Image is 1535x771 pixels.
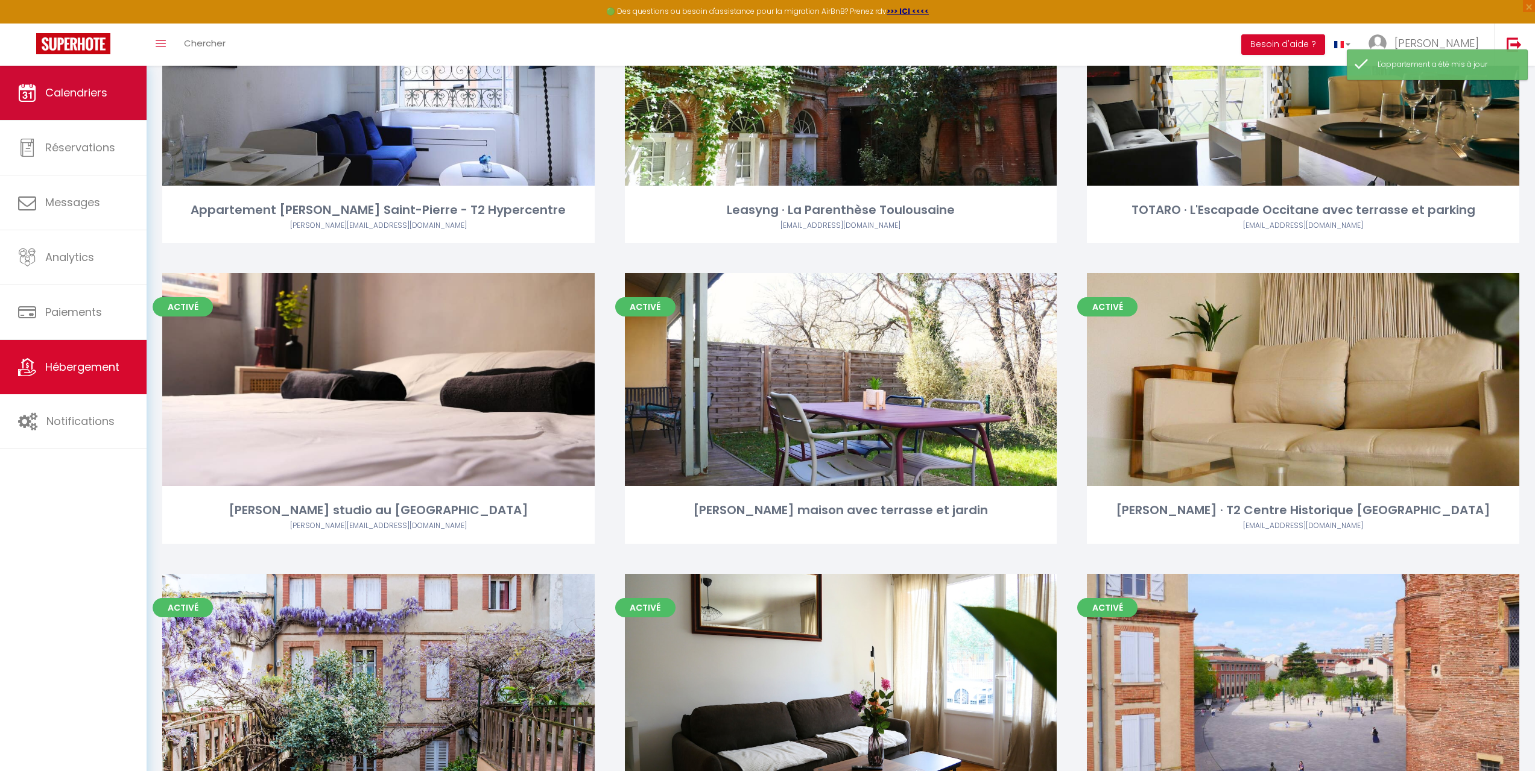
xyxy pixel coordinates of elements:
[887,6,929,16] a: >>> ICI <<<<
[162,201,595,219] div: Appartement [PERSON_NAME] Saint-Pierre - T2 Hypercentre
[1359,24,1494,66] a: ... [PERSON_NAME]
[175,24,235,66] a: Chercher
[1369,34,1387,52] img: ...
[1077,297,1138,316] span: Activé
[162,520,595,532] div: Airbnb
[36,33,110,54] img: Super Booking
[625,201,1057,219] div: Leasyng · La Parenthèse Toulousaine
[1087,220,1519,231] div: Airbnb
[45,304,102,319] span: Paiements
[46,414,115,429] span: Notifications
[45,195,100,210] span: Messages
[45,85,107,100] span: Calendriers
[162,220,595,231] div: Airbnb
[1241,34,1325,55] button: Besoin d'aide ?
[45,250,94,265] span: Analytics
[162,501,595,520] div: [PERSON_NAME] studio au [GEOGRAPHIC_DATA]
[45,140,115,155] span: Réservations
[1378,59,1515,71] div: L'appartement a été mis à jour
[1507,37,1522,52] img: logout
[615,598,676,617] span: Activé
[1394,36,1479,51] span: [PERSON_NAME]
[153,598,213,617] span: Activé
[625,501,1057,520] div: [PERSON_NAME] maison avec terrasse et jardin
[153,297,213,316] span: Activé
[1087,501,1519,520] div: [PERSON_NAME] · T2 Centre Historique [GEOGRAPHIC_DATA]
[625,220,1057,231] div: Airbnb
[1087,201,1519,219] div: TOTARO · L'Escapade Occitane avec terrasse et parking
[45,359,119,374] span: Hébergement
[1077,598,1138,617] span: Activé
[184,37,226,49] span: Chercher
[615,297,676,316] span: Activé
[1087,520,1519,532] div: Airbnb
